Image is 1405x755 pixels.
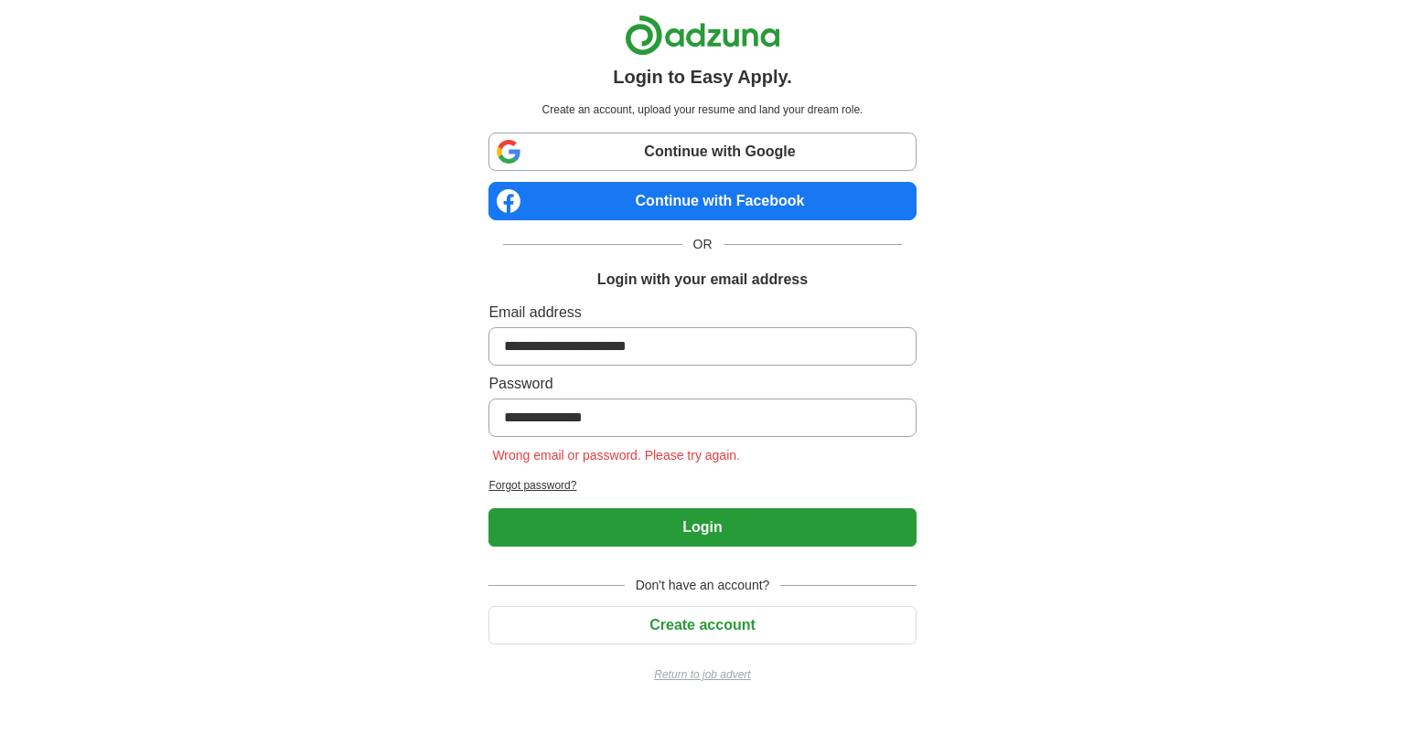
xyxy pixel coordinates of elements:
button: Login [488,508,916,547]
h1: Login with your email address [597,269,808,291]
img: Adzuna logo [625,15,780,56]
span: Don't have an account? [625,576,781,595]
a: Continue with Google [488,133,916,171]
a: Forgot password? [488,477,916,494]
a: Return to job advert [488,666,916,683]
button: Create account [488,606,916,644]
a: Continue with Facebook [488,182,916,220]
h1: Login to Easy Apply. [613,63,792,90]
span: OR [682,235,724,254]
a: Create account [488,617,916,633]
p: Create an account, upload your resume and land your dream role. [492,101,912,118]
label: Password [488,373,916,395]
label: Email address [488,302,916,324]
span: Wrong email or password. Please try again. [488,448,744,463]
